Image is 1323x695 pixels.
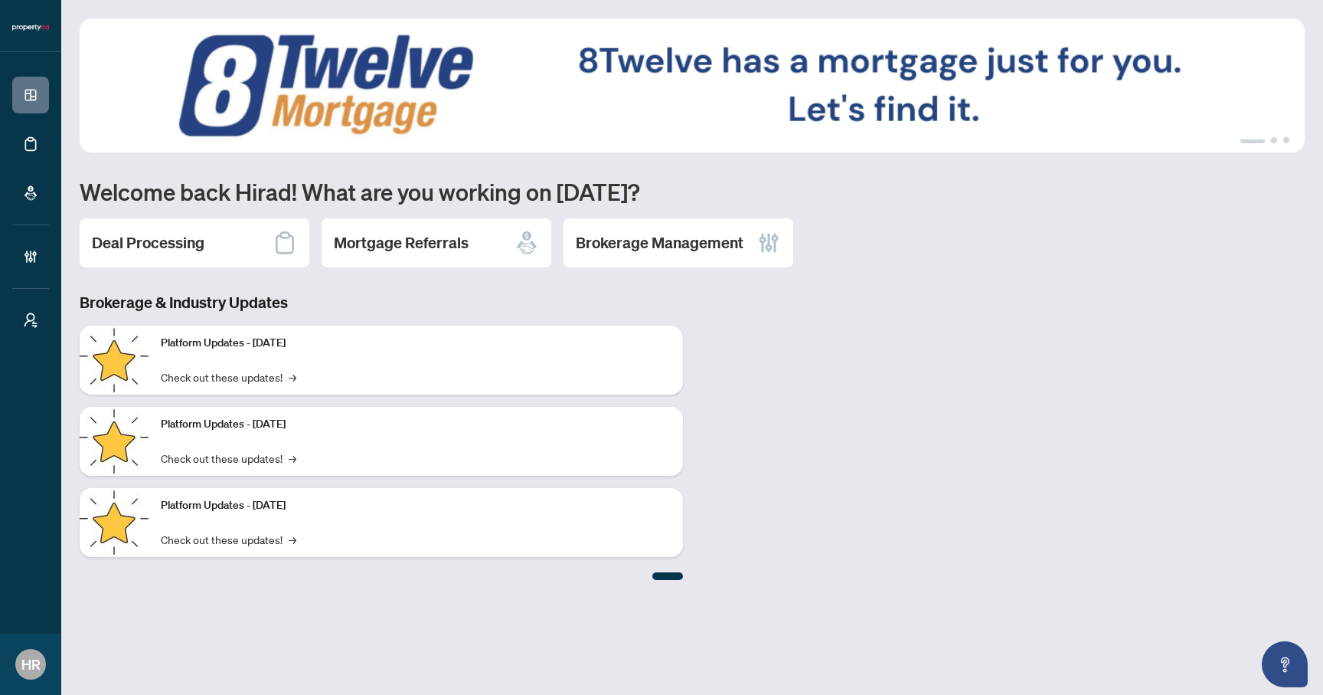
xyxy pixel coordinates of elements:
img: Platform Updates - July 21, 2025 [80,326,149,395]
span: → [289,531,296,548]
button: 1 [1240,137,1265,143]
span: → [289,369,296,385]
a: Check out these updates!→ [161,450,296,467]
button: 3 [1283,137,1289,143]
span: HR [21,654,41,675]
h1: Welcome back Hirad! What are you working on [DATE]? [80,177,1305,206]
p: Platform Updates - [DATE] [161,416,671,433]
a: Check out these updates!→ [161,369,296,385]
span: → [289,450,296,467]
h2: Mortgage Referrals [334,232,469,254]
h2: Brokerage Management [576,232,743,254]
h3: Brokerage & Industry Updates [80,292,683,313]
button: Open asap [1262,641,1308,687]
button: 2 [1271,137,1277,143]
a: Check out these updates!→ [161,531,296,548]
p: Platform Updates - [DATE] [161,335,671,352]
img: Platform Updates - June 23, 2025 [80,488,149,557]
p: Platform Updates - [DATE] [161,497,671,514]
h2: Deal Processing [92,232,204,254]
img: logo [12,23,49,32]
img: Slide 0 [80,18,1305,152]
span: user-switch [23,313,38,328]
img: Platform Updates - July 8, 2025 [80,407,149,476]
